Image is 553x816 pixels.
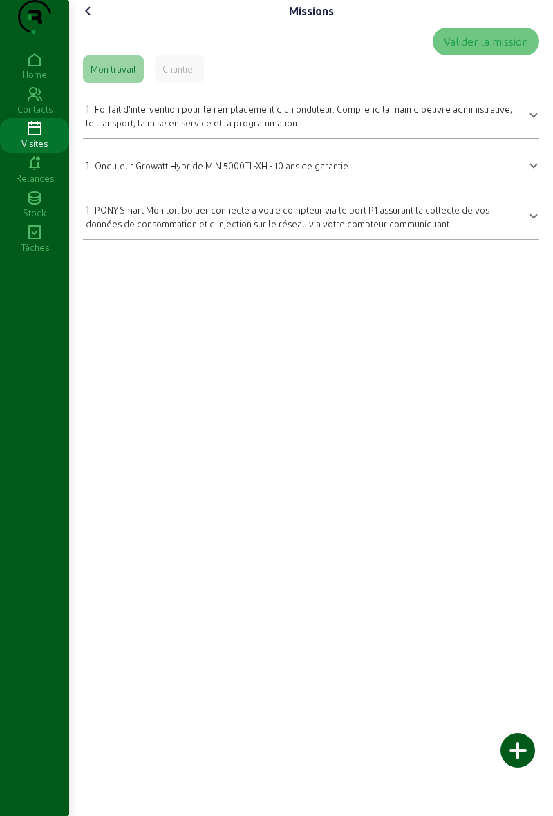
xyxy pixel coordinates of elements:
[86,202,89,216] span: 1
[83,94,539,133] mat-expansion-panel-header: 1Forfait d'intervention pour le remplacement d'un onduleur. Comprend la main d'oeuvre administrat...
[91,63,136,75] div: Mon travail
[83,144,539,183] mat-expansion-panel-header: 1Onduleur Growatt Hybride MIN 5000TL-XH - 10 ans de garantie
[444,33,528,50] div: Valider la mission
[95,160,348,171] span: Onduleur Growatt Hybride MIN 5000TL-XH - 10 ans de garantie
[86,158,89,171] span: 1
[162,63,196,75] div: Chantier
[289,3,334,19] div: Missions
[83,195,539,234] mat-expansion-panel-header: 1PONY Smart Monitor: boitier connecté à votre compteur via le port P1 assurant la collecte de vos...
[86,102,89,115] span: 1
[86,104,512,128] span: Forfait d'intervention pour le remplacement d'un onduleur. Comprend la main d'oeuvre administrati...
[86,205,489,229] span: PONY Smart Monitor: boitier connecté à votre compteur via le port P1 assurant la collecte de vos ...
[433,28,539,55] button: Valider la mission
